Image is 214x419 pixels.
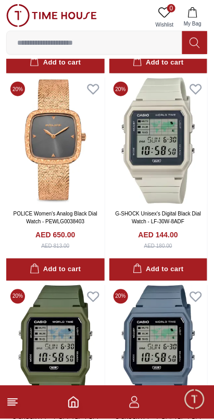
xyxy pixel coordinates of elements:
div: AED 813.00 [41,243,69,250]
span: 01:23 PM [136,345,163,352]
em: Blush [57,300,67,311]
span: 20 % [10,289,25,304]
img: POLICE Women's Analog Black Dial Watch - PEWLG0038403 [6,78,105,204]
div: Add to cart [133,57,184,69]
div: Time House Support [53,11,152,21]
div: AED 180.00 [144,243,172,250]
button: My Bag [178,4,208,31]
img: G-SHOCK Unisex's Digital Black Dial Watch - LF-30W-8ADF [109,78,208,204]
div: Add to cart [30,57,81,69]
span: 20 % [10,82,25,96]
a: 0Wishlist [152,4,178,31]
em: Back [5,5,26,26]
h4: AED 650.00 [35,230,75,240]
span: 20 % [114,289,128,304]
span: Hey there! Need help finding the perfect watch? I'm here if you have any questions or need a quic... [15,301,154,349]
em: Minimize [188,5,209,26]
img: Profile picture of Time House Support [29,7,47,24]
img: G-SHOCK Unisex's Digital Black Dial Watch - LF-30W-3ADF [6,285,105,412]
span: My Bag [180,20,206,28]
div: Add to cart [133,264,184,276]
button: Add to cart [6,259,105,281]
button: Add to cart [6,52,105,74]
div: Chat Widget [183,388,206,411]
div: Time House Support [8,280,214,291]
a: POLICE Women's Analog Black Dial Watch - PEWLG0038403 [14,211,97,225]
a: Home [67,396,80,409]
img: ... [6,4,97,27]
span: 20 % [114,82,128,96]
img: G-SHOCK Unisex's Digital Black Dial Watch - LF-30W-2ADF [109,285,208,412]
button: Add to cart [109,52,208,74]
a: G-SHOCK Unisex's Digital Black Dial Watch - LF-30W-8ADF [115,211,201,225]
button: Add to cart [109,259,208,281]
div: Add to cart [30,264,81,276]
h4: AED 144.00 [139,230,178,240]
span: Wishlist [152,21,178,29]
span: 0 [167,4,175,12]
